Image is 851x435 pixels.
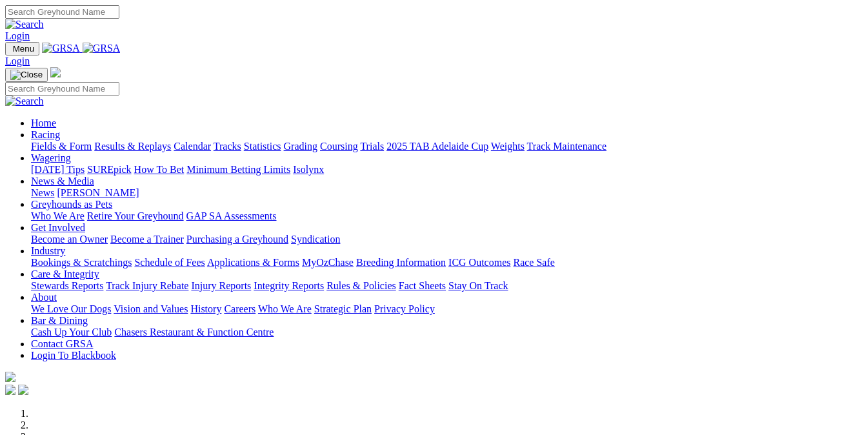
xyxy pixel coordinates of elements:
[254,280,324,291] a: Integrity Reports
[134,164,185,175] a: How To Bet
[5,68,48,82] button: Toggle navigation
[374,303,435,314] a: Privacy Policy
[31,141,92,152] a: Fields & Form
[5,96,44,107] img: Search
[31,210,846,222] div: Greyhounds as Pets
[244,141,281,152] a: Statistics
[31,129,60,140] a: Racing
[10,70,43,80] img: Close
[18,385,28,395] img: twitter.svg
[399,280,446,291] a: Fact Sheets
[448,280,508,291] a: Stay On Track
[186,210,277,221] a: GAP SA Assessments
[31,141,846,152] div: Racing
[87,164,131,175] a: SUREpick
[5,5,119,19] input: Search
[314,303,372,314] a: Strategic Plan
[448,257,510,268] a: ICG Outcomes
[114,303,188,314] a: Vision and Values
[291,234,340,245] a: Syndication
[42,43,80,54] img: GRSA
[31,292,57,303] a: About
[186,164,290,175] a: Minimum Betting Limits
[83,43,121,54] img: GRSA
[31,315,88,326] a: Bar & Dining
[186,234,288,245] a: Purchasing a Greyhound
[191,280,251,291] a: Injury Reports
[31,257,132,268] a: Bookings & Scratchings
[31,257,846,268] div: Industry
[31,350,116,361] a: Login To Blackbook
[491,141,525,152] a: Weights
[31,176,94,187] a: News & Media
[320,141,358,152] a: Coursing
[31,187,54,198] a: News
[5,19,44,30] img: Search
[31,222,85,233] a: Get Involved
[356,257,446,268] a: Breeding Information
[258,303,312,314] a: Who We Are
[302,257,354,268] a: MyOzChase
[31,117,56,128] a: Home
[31,338,93,349] a: Contact GRSA
[207,257,299,268] a: Applications & Forms
[5,30,30,41] a: Login
[31,187,846,199] div: News & Media
[106,280,188,291] a: Track Injury Rebate
[31,234,846,245] div: Get Involved
[13,44,34,54] span: Menu
[31,303,111,314] a: We Love Our Dogs
[31,234,108,245] a: Become an Owner
[134,257,205,268] a: Schedule of Fees
[57,187,139,198] a: [PERSON_NAME]
[50,67,61,77] img: logo-grsa-white.png
[513,257,554,268] a: Race Safe
[527,141,606,152] a: Track Maintenance
[326,280,396,291] a: Rules & Policies
[190,303,221,314] a: History
[31,327,112,338] a: Cash Up Your Club
[31,280,103,291] a: Stewards Reports
[214,141,241,152] a: Tracks
[5,56,30,66] a: Login
[224,303,255,314] a: Careers
[386,141,488,152] a: 2025 TAB Adelaide Cup
[31,327,846,338] div: Bar & Dining
[360,141,384,152] a: Trials
[114,327,274,338] a: Chasers Restaurant & Function Centre
[31,164,846,176] div: Wagering
[31,199,112,210] a: Greyhounds as Pets
[31,268,99,279] a: Care & Integrity
[31,152,71,163] a: Wagering
[31,303,846,315] div: About
[87,210,184,221] a: Retire Your Greyhound
[293,164,324,175] a: Isolynx
[5,372,15,382] img: logo-grsa-white.png
[31,164,85,175] a: [DATE] Tips
[94,141,171,152] a: Results & Replays
[5,82,119,96] input: Search
[5,385,15,395] img: facebook.svg
[110,234,184,245] a: Become a Trainer
[31,280,846,292] div: Care & Integrity
[174,141,211,152] a: Calendar
[5,42,39,56] button: Toggle navigation
[31,245,65,256] a: Industry
[31,210,85,221] a: Who We Are
[284,141,317,152] a: Grading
